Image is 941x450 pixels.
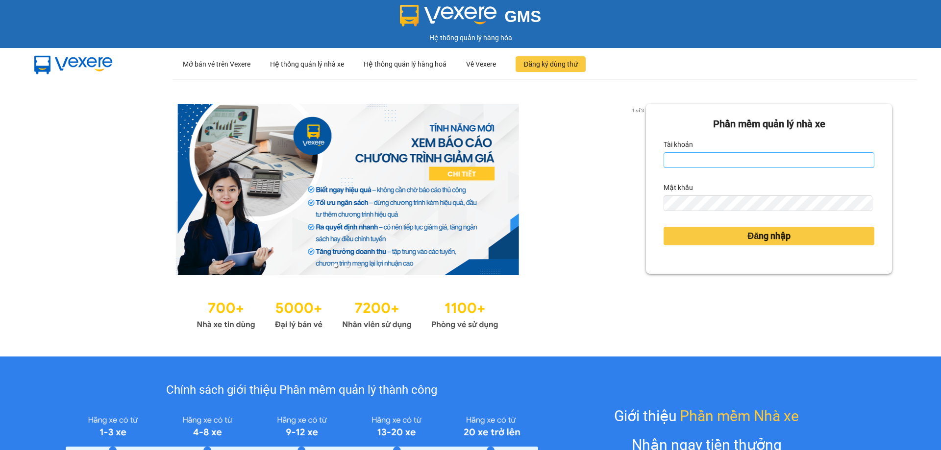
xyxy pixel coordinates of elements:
[664,117,874,132] div: Phần mềm quản lý nhà xe
[664,180,693,195] label: Mật khẩu
[664,227,874,245] button: Đăng nhập
[680,404,799,427] span: Phần mềm Nhà xe
[504,7,541,25] span: GMS
[364,48,446,80] div: Hệ thống quản lý hàng hoá
[400,5,497,26] img: logo 2
[2,32,939,43] div: Hệ thống quản lý hàng hóa
[664,152,874,168] input: Tài khoản
[346,263,349,267] li: slide item 2
[197,295,498,332] img: Statistics.png
[49,104,63,275] button: previous slide / item
[334,263,338,267] li: slide item 1
[25,48,123,80] img: mbUUG5Q.png
[357,263,361,267] li: slide item 3
[66,381,538,400] div: Chính sách giới thiệu Phần mềm quản lý thành công
[664,195,872,211] input: Mật khẩu
[747,229,791,243] span: Đăng nhập
[270,48,344,80] div: Hệ thống quản lý nhà xe
[629,104,646,117] p: 1 of 3
[523,59,578,70] span: Đăng ký dùng thử
[183,48,250,80] div: Mở bán vé trên Vexere
[664,137,693,152] label: Tài khoản
[516,56,586,72] button: Đăng ký dùng thử
[614,404,799,427] div: Giới thiệu
[400,15,542,23] a: GMS
[632,104,646,275] button: next slide / item
[466,48,496,80] div: Về Vexere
